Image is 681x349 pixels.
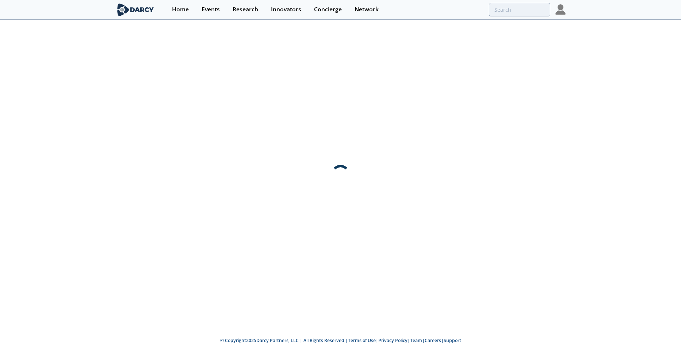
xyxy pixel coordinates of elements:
div: Events [202,7,220,12]
div: Home [172,7,189,12]
a: Team [410,337,422,344]
img: Profile [555,4,566,15]
div: Concierge [314,7,342,12]
a: Terms of Use [348,337,376,344]
a: Support [444,337,461,344]
a: Careers [425,337,441,344]
input: Advanced Search [489,3,550,16]
a: Privacy Policy [378,337,408,344]
img: logo-wide.svg [116,3,156,16]
div: Research [233,7,258,12]
p: © Copyright 2025 Darcy Partners, LLC | All Rights Reserved | | | | | [70,337,611,344]
div: Network [355,7,379,12]
div: Innovators [271,7,301,12]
